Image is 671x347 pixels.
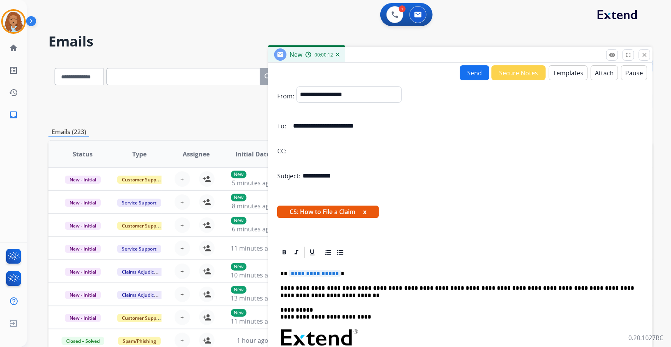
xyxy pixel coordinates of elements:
[117,199,161,207] span: Service Support
[65,291,101,299] span: New - Initial
[180,313,184,322] span: +
[180,198,184,207] span: +
[202,198,211,207] mat-icon: person_add
[232,225,273,233] span: 6 minutes ago
[62,337,104,345] span: Closed – Solved
[132,149,147,159] span: Type
[277,171,300,181] p: Subject:
[277,91,294,101] p: From:
[48,34,653,49] h2: Emails
[491,65,546,80] button: Secure Notes
[363,207,366,216] button: x
[180,336,184,345] span: +
[232,179,273,187] span: 5 minutes ago
[65,199,101,207] span: New - Initial
[175,171,190,187] button: +
[291,247,302,258] div: Italic
[231,263,246,271] p: New
[65,268,101,276] span: New - Initial
[322,247,334,258] div: Ordered List
[117,176,167,184] span: Customer Support
[231,194,246,201] p: New
[277,121,286,131] p: To:
[175,310,190,325] button: +
[180,221,184,230] span: +
[175,264,190,279] button: +
[231,294,275,302] span: 13 minutes ago
[315,52,333,58] span: 00:00:12
[117,222,167,230] span: Customer Support
[628,333,663,342] p: 0.20.1027RC
[231,244,275,252] span: 11 minutes ago
[235,149,270,159] span: Initial Date
[9,88,18,97] mat-icon: history
[231,286,246,294] p: New
[621,65,647,80] button: Pause
[641,51,648,58] mat-icon: close
[202,244,211,253] mat-icon: person_add
[175,241,190,256] button: +
[277,146,286,156] p: CC:
[180,244,184,253] span: +
[118,337,161,345] span: Spam/Phishing
[278,247,290,258] div: Bold
[399,5,406,12] div: 1
[117,245,161,253] span: Service Support
[591,65,618,80] button: Attach
[9,43,18,53] mat-icon: home
[9,66,18,75] mat-icon: list_alt
[202,174,211,184] mat-icon: person_add
[202,221,211,230] mat-icon: person_add
[549,65,588,80] button: Templates
[202,336,211,345] mat-icon: person_add
[180,290,184,299] span: +
[175,194,190,210] button: +
[609,51,616,58] mat-icon: remove_red_eye
[117,291,170,299] span: Claims Adjudication
[232,202,273,210] span: 8 minutes ago
[237,336,268,345] span: 1 hour ago
[175,217,190,233] button: +
[625,51,632,58] mat-icon: fullscreen
[65,222,101,230] span: New - Initial
[290,50,302,59] span: New
[117,314,167,322] span: Customer Support
[73,149,93,159] span: Status
[231,171,246,178] p: New
[277,206,379,218] span: CS: How to File a Claim
[335,247,346,258] div: Bullet List
[117,268,170,276] span: Claims Adjudication
[231,271,275,279] span: 10 minutes ago
[202,313,211,322] mat-icon: person_add
[65,314,101,322] span: New - Initial
[231,317,275,325] span: 11 minutes ago
[183,149,210,159] span: Assignee
[306,247,318,258] div: Underline
[180,174,184,184] span: +
[175,287,190,302] button: +
[180,267,184,276] span: +
[202,290,211,299] mat-icon: person_add
[202,267,211,276] mat-icon: person_add
[9,110,18,120] mat-icon: inbox
[460,65,489,80] button: Send
[231,217,246,224] p: New
[48,127,89,137] p: Emails (223)
[263,72,273,81] mat-icon: search
[3,11,24,32] img: avatar
[65,245,101,253] span: New - Initial
[231,309,246,317] p: New
[65,176,101,184] span: New - Initial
